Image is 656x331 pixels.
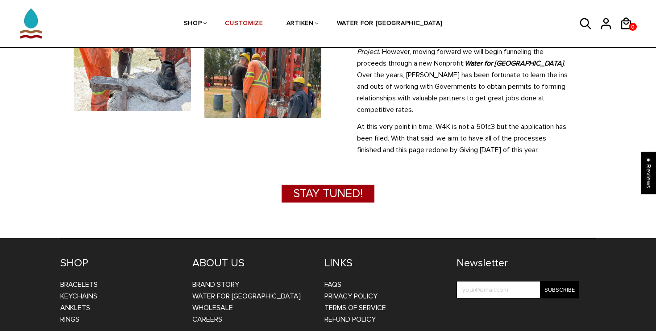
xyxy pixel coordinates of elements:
a: ARTIKEN [286,0,314,48]
a: WATER FOR [GEOGRAPHIC_DATA] [192,292,301,301]
span: 0 [629,21,637,33]
a: BRAND STORY [192,280,239,289]
div: Click to open Judge.me floating reviews tab [641,152,656,194]
h4: SHOP [60,257,179,270]
a: SHOP [184,0,202,48]
a: Terms of Service [324,303,386,312]
img: Untitled-1Artboard_1_copy_3_300x.jpg [204,35,322,118]
a: Stay Tuned! [282,185,374,203]
p: At this very point in time, W4K is not a 501c3 but the application has been filed. With that said... [357,121,569,156]
a: Anklets [60,303,90,312]
h4: LINKS [324,257,443,270]
a: CUSTOMIZE [225,0,263,48]
a: 0 [629,23,637,31]
a: WHOLESALE [192,303,233,312]
h4: ABOUT US [192,257,311,270]
input: your@email.com [457,281,579,298]
a: WATER FOR [GEOGRAPHIC_DATA] [337,0,443,48]
a: Keychains [60,292,97,301]
strong: Water for [GEOGRAPHIC_DATA] [465,59,564,68]
a: Privacy Policy [324,292,378,301]
a: FAQs [324,280,341,289]
a: CAREERS [192,315,222,324]
a: Refund Policy [324,315,376,324]
a: Bracelets [60,280,98,289]
a: Rings [60,315,79,324]
h4: Newsletter [457,257,579,270]
input: Subscribe [540,281,579,298]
